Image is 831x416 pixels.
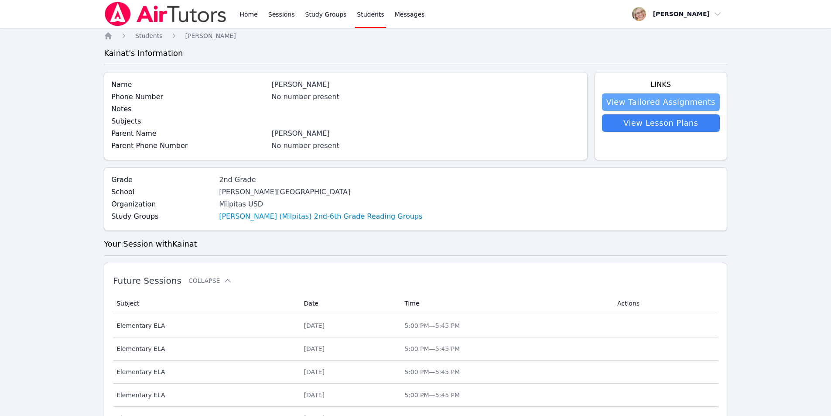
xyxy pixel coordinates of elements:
label: Study Groups [111,211,214,222]
h3: Your Session with Kainat [104,238,727,250]
span: Elementary ELA [116,391,293,399]
div: [PERSON_NAME][GEOGRAPHIC_DATA] [219,187,422,197]
label: Phone Number [111,92,266,102]
a: [PERSON_NAME] [185,31,236,40]
th: Actions [612,293,718,314]
div: [DATE] [304,344,394,353]
span: 5:00 PM — 5:45 PM [404,368,460,375]
label: Notes [111,104,266,114]
label: Organization [111,199,214,210]
label: Parent Name [111,128,266,139]
label: Grade [111,175,214,185]
span: 5:00 PM — 5:45 PM [404,345,460,352]
nav: Breadcrumb [104,31,727,40]
tr: Elementary ELA[DATE]5:00 PM—5:45 PM [113,314,718,337]
div: 2nd Grade [219,175,422,185]
label: Parent Phone Number [111,141,266,151]
div: [DATE] [304,368,394,376]
tr: Elementary ELA[DATE]5:00 PM—5:45 PM [113,361,718,384]
img: Air Tutors [104,2,227,26]
label: Name [111,79,266,90]
span: 5:00 PM — 5:45 PM [404,322,460,329]
span: Future Sessions [113,275,181,286]
span: Students [135,32,162,39]
a: View Tailored Assignments [602,93,720,111]
span: Elementary ELA [116,368,293,376]
div: No number present [272,92,580,102]
th: Subject [113,293,298,314]
a: View Lesson Plans [602,114,720,132]
span: Elementary ELA [116,344,293,353]
span: Messages [395,10,425,19]
div: [PERSON_NAME] [272,79,580,90]
span: [PERSON_NAME] [185,32,236,39]
div: No number present [272,141,580,151]
h3: Kainat 's Information [104,47,727,59]
span: Elementary ELA [116,321,293,330]
th: Date [299,293,400,314]
label: Subjects [111,116,266,127]
th: Time [399,293,612,314]
div: [DATE] [304,391,394,399]
div: [DATE] [304,321,394,330]
a: Students [135,31,162,40]
a: [PERSON_NAME] (Milpitas) 2nd-6th Grade Reading Groups [219,211,422,222]
tr: Elementary ELA[DATE]5:00 PM—5:45 PM [113,384,718,407]
label: School [111,187,214,197]
tr: Elementary ELA[DATE]5:00 PM—5:45 PM [113,337,718,361]
span: 5:00 PM — 5:45 PM [404,392,460,399]
div: Milpitas USD [219,199,422,210]
button: Collapse [188,276,232,285]
h4: Links [602,79,720,90]
div: [PERSON_NAME] [272,128,580,139]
